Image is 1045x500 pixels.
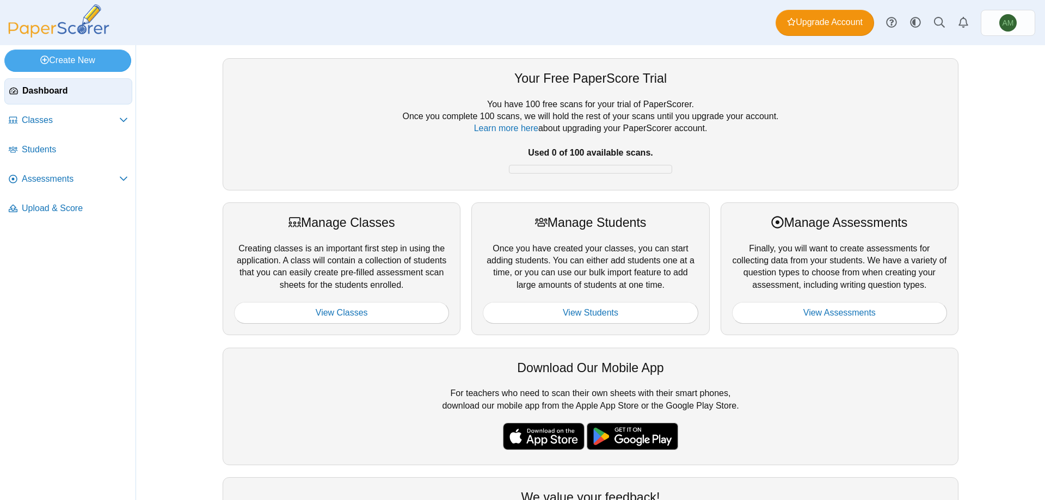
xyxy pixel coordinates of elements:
a: Students [4,137,132,163]
span: Ashley Mercer [1003,19,1014,27]
div: Once you have created your classes, you can start adding students. You can either add students on... [471,202,709,335]
a: Learn more here [474,124,538,133]
a: Dashboard [4,78,132,104]
a: View Classes [234,302,449,324]
div: Manage Assessments [732,214,947,231]
img: PaperScorer [4,4,113,38]
div: Manage Students [483,214,698,231]
span: Upgrade Account [787,16,863,28]
a: View Students [483,302,698,324]
div: You have 100 free scans for your trial of PaperScorer. Once you complete 100 scans, we will hold ... [234,98,947,179]
span: Classes [22,114,119,126]
span: Dashboard [22,85,127,97]
img: apple-store-badge.svg [503,423,585,450]
div: Finally, you will want to create assessments for collecting data from your students. We have a va... [721,202,958,335]
span: Assessments [22,173,119,185]
div: Creating classes is an important first step in using the application. A class will contain a coll... [223,202,460,335]
a: PaperScorer [4,30,113,39]
a: Create New [4,50,131,71]
b: Used 0 of 100 available scans. [528,148,653,157]
a: Alerts [951,11,975,35]
a: Upload & Score [4,196,132,222]
div: Download Our Mobile App [234,359,947,376]
div: For teachers who need to scan their own sheets with their smart phones, download our mobile app f... [223,348,958,465]
span: Ashley Mercer [999,14,1017,32]
a: Ashley Mercer [981,10,1035,36]
a: View Assessments [732,302,947,324]
span: Upload & Score [22,202,128,214]
a: Upgrade Account [776,10,874,36]
span: Students [22,144,128,156]
a: Assessments [4,166,132,193]
div: Manage Classes [234,214,449,231]
img: google-play-badge.png [587,423,678,450]
div: Your Free PaperScore Trial [234,70,947,87]
a: Classes [4,108,132,134]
